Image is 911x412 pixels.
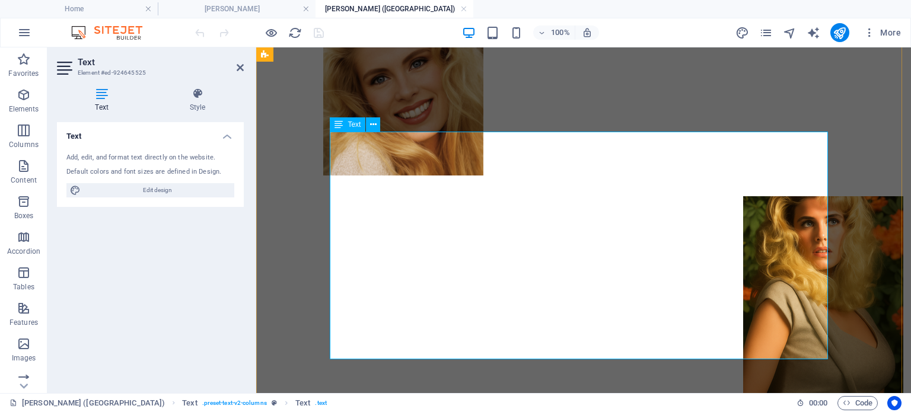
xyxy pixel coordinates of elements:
button: reload [288,25,302,40]
h4: [PERSON_NAME] ([GEOGRAPHIC_DATA]) [316,2,473,15]
nav: breadcrumb [182,396,327,410]
button: More [859,23,906,42]
i: AI Writer [807,26,820,40]
h6: Session time [797,396,828,410]
div: Add, edit, and format text directly on the website. [66,153,234,163]
p: Accordion [7,247,40,256]
p: Boxes [14,211,34,221]
i: On resize automatically adjust zoom level to fit chosen device. [582,27,593,38]
span: 00 00 [809,396,827,410]
button: Usercentrics [887,396,902,410]
button: Code [837,396,878,410]
i: Publish [833,26,846,40]
i: Navigator [783,26,797,40]
p: Tables [13,282,34,292]
span: Edit design [84,183,231,197]
i: Reload page [288,26,302,40]
img: Editor Logo [68,25,157,40]
p: Features [9,318,38,327]
h4: Text [57,122,244,143]
button: pages [759,25,773,40]
button: navigator [783,25,797,40]
button: 100% [533,25,575,40]
span: Code [843,396,872,410]
button: Click here to leave preview mode and continue editing [264,25,278,40]
span: Click to select. Double-click to edit [182,396,197,410]
span: Click to select. Double-click to edit [295,396,310,410]
a: Click to cancel selection. Double-click to open Pages [9,396,165,410]
h2: Text [78,57,244,68]
span: : [817,398,819,407]
i: This element is a customizable preset [272,400,277,406]
div: Default colors and font sizes are defined in Design. [66,167,234,177]
button: Edit design [66,183,234,197]
p: Favorites [8,69,39,78]
p: Images [12,353,36,363]
h4: [PERSON_NAME] [158,2,316,15]
p: Elements [9,104,39,114]
span: . preset-text-v2-columns [202,396,267,410]
h3: Element #ed-924645525 [78,68,220,78]
h4: Text [57,88,151,113]
button: publish [830,23,849,42]
button: design [735,25,750,40]
i: Design (Ctrl+Alt+Y) [735,26,749,40]
span: More [864,27,901,39]
button: text_generator [807,25,821,40]
p: Columns [9,140,39,149]
span: . text [315,396,326,410]
p: Content [11,175,37,185]
i: Pages (Ctrl+Alt+S) [759,26,773,40]
h4: Style [151,88,244,113]
span: Text [348,121,361,128]
h6: 100% [551,25,570,40]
